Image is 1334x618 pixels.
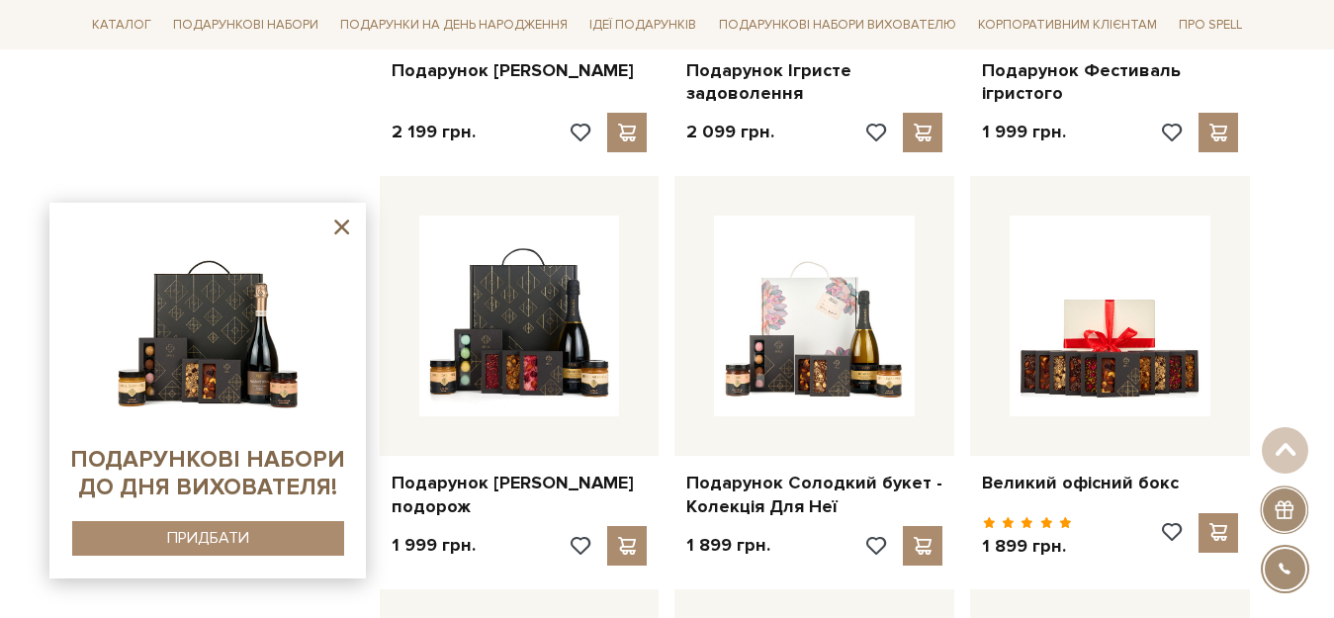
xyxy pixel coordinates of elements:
a: Великий офісний бокс [982,472,1238,494]
a: Ідеї подарунків [581,10,704,41]
a: Подарунок [PERSON_NAME] подорож [392,472,648,518]
a: Каталог [84,10,159,41]
a: Подарунок Ігристе задоволення [686,59,942,106]
a: Подарунок [PERSON_NAME] [392,59,648,82]
a: Подарунки на День народження [332,10,576,41]
p: 1 999 грн. [982,121,1066,143]
a: Подарункові набори вихователю [711,8,964,42]
a: Подарунок Солодкий букет - Колекція Для Неї [686,472,942,518]
a: Про Spell [1171,10,1250,41]
a: Подарунок Фестиваль ігристого [982,59,1238,106]
p: 2 099 грн. [686,121,774,143]
a: Корпоративним клієнтам [970,8,1165,42]
p: 1 899 грн. [982,535,1072,558]
p: 2 199 грн. [392,121,476,143]
p: 1 899 грн. [686,534,770,557]
a: Подарункові набори [165,10,326,41]
p: 1 999 грн. [392,534,476,557]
